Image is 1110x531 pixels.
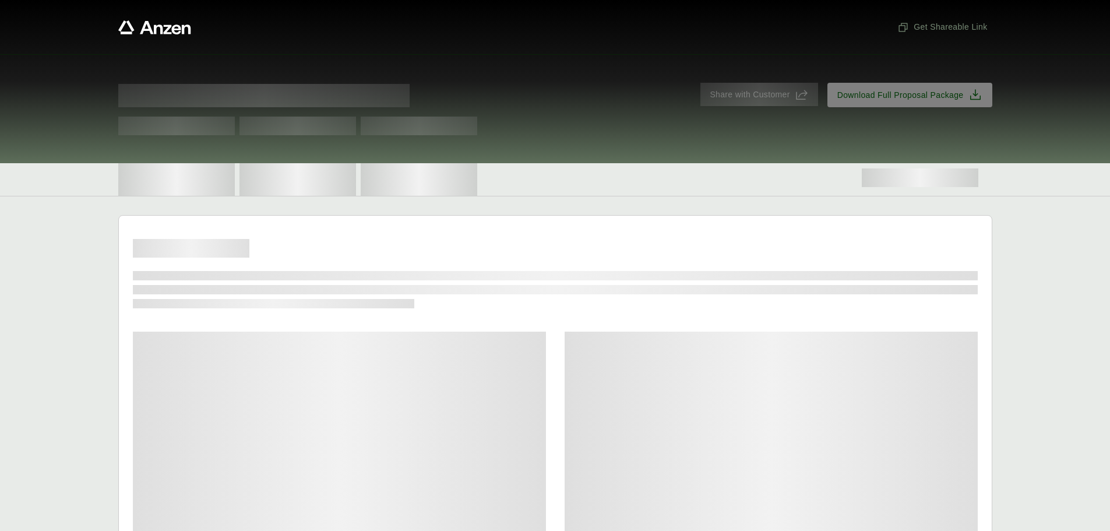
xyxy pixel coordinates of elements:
span: Get Shareable Link [897,21,987,33]
span: Share with Customer [710,89,790,101]
button: Get Shareable Link [893,16,992,38]
span: Proposal for [118,84,410,107]
a: Anzen website [118,20,191,34]
span: Test [239,117,356,135]
span: Test [361,117,477,135]
span: Test [118,117,235,135]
